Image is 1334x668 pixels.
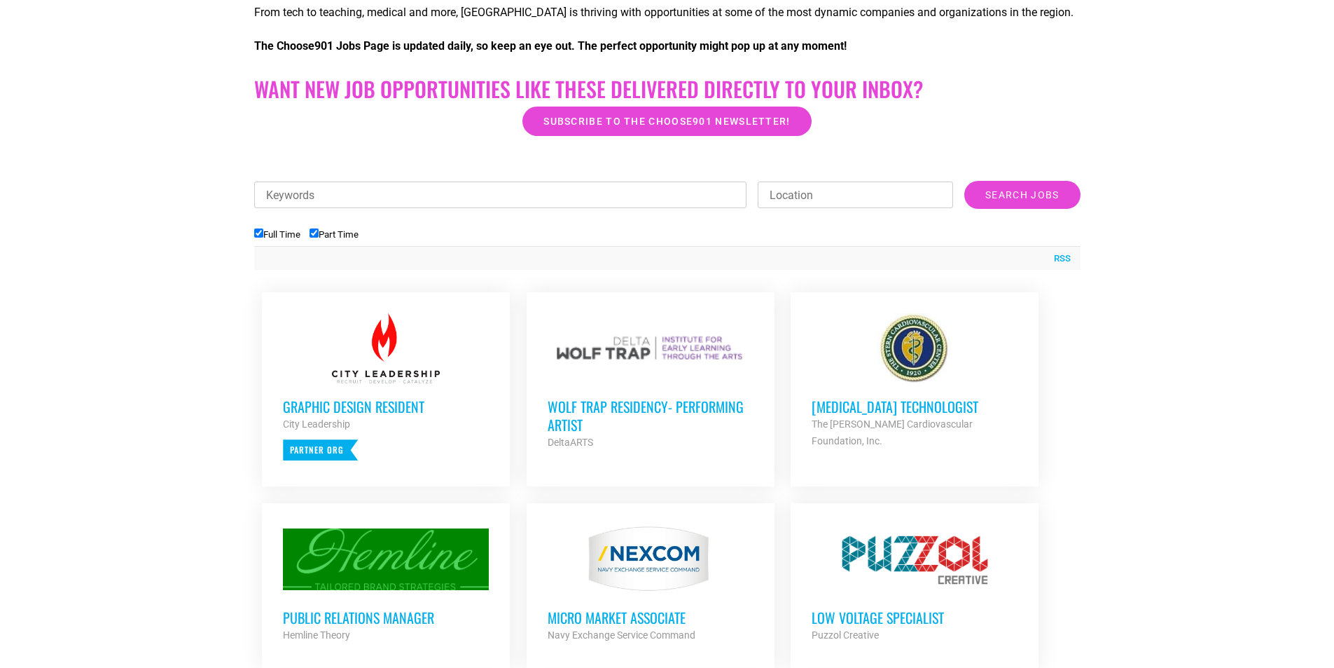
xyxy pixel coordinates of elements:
strong: City Leadership [283,418,350,430]
p: From tech to teaching, medical and more, [GEOGRAPHIC_DATA] is thriving with opportunities at some... [254,4,1081,21]
h2: Want New Job Opportunities like these Delivered Directly to your Inbox? [254,76,1081,102]
a: RSS [1047,252,1071,266]
label: Part Time [310,229,359,240]
strong: The Choose901 Jobs Page is updated daily, so keep an eye out. The perfect opportunity might pop u... [254,39,847,53]
h3: Low Voltage Specialist [812,608,1017,627]
strong: DeltaARTS [548,437,593,448]
a: Wolf Trap Residency- Performing Artist DeltaARTS [527,292,774,472]
a: Graphic Design Resident City Leadership Partner Org [262,292,510,482]
a: Subscribe to the Choose901 newsletter! [522,107,811,136]
h3: [MEDICAL_DATA] Technologist [812,397,1017,416]
input: Full Time [254,229,263,238]
strong: Puzzol Creative [812,629,879,641]
strong: Navy Exchange Service Command [548,629,695,641]
span: Subscribe to the Choose901 newsletter! [543,116,790,126]
input: Search Jobs [964,181,1080,209]
input: Keywords [254,182,747,208]
a: [MEDICAL_DATA] Technologist The [PERSON_NAME] Cardiovascular Foundation, Inc. [791,292,1038,470]
a: Low Voltage Specialist Puzzol Creative [791,503,1038,664]
a: MICRO MARKET ASSOCIATE Navy Exchange Service Command [527,503,774,664]
label: Full Time [254,229,300,240]
input: Part Time [310,229,319,238]
h3: MICRO MARKET ASSOCIATE [548,608,753,627]
p: Partner Org [283,439,358,461]
h3: Public Relations Manager [283,608,489,627]
strong: The [PERSON_NAME] Cardiovascular Foundation, Inc. [812,418,973,447]
h3: Wolf Trap Residency- Performing Artist [548,397,753,434]
a: Public Relations Manager Hemline Theory [262,503,510,664]
strong: Hemline Theory [283,629,350,641]
h3: Graphic Design Resident [283,397,489,416]
input: Location [758,182,953,208]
